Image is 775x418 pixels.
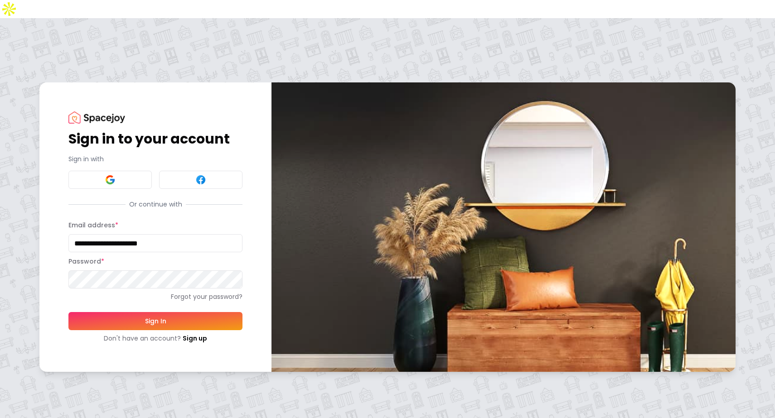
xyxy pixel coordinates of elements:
img: Google signin [105,174,116,185]
p: Sign in with [68,154,242,163]
h1: Sign in to your account [68,131,242,147]
div: Don't have an account? [68,334,242,343]
img: banner [271,82,736,372]
img: Spacejoy Logo [68,111,125,124]
img: Facebook signin [195,174,206,185]
span: Or continue with [126,200,186,209]
a: Forgot your password? [68,292,242,301]
label: Email address [68,221,118,230]
button: Sign In [68,312,242,330]
a: Sign up [183,334,207,343]
label: Password [68,257,104,266]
